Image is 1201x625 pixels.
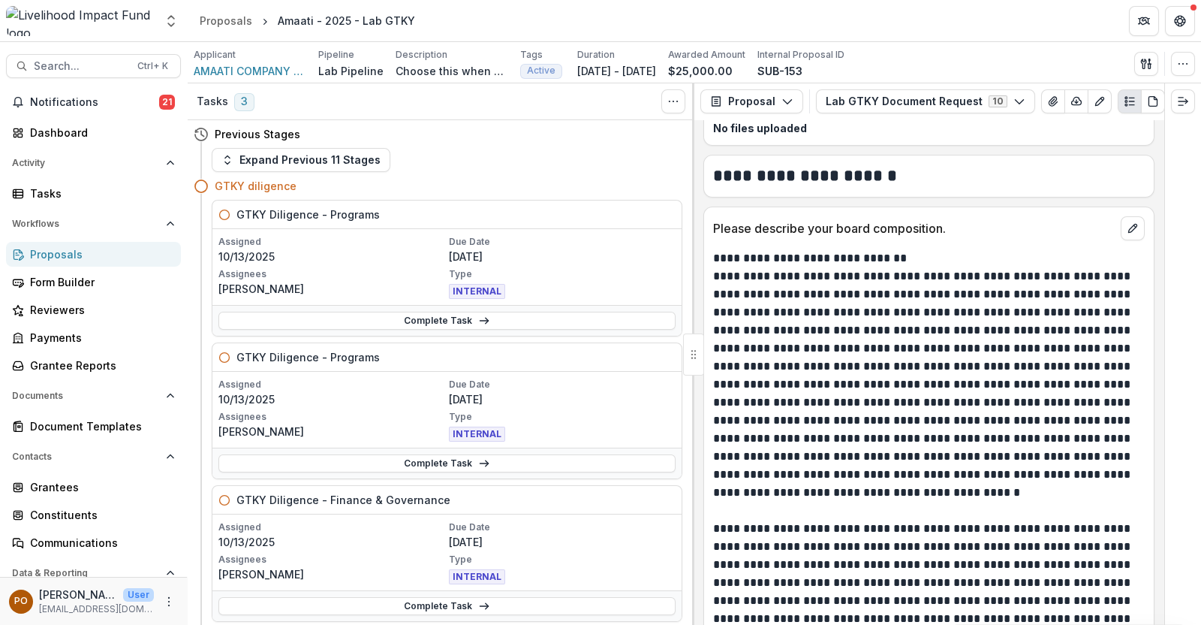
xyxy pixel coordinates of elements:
[215,126,300,142] h4: Previous Stages
[161,6,182,36] button: Open entity switcher
[194,63,306,79] a: AMAATI COMPANY LIMITED
[6,151,181,175] button: Open Activity
[577,63,656,79] p: [DATE] - [DATE]
[6,90,181,114] button: Notifications21
[218,553,446,566] p: Assignees
[577,48,615,62] p: Duration
[218,534,446,550] p: 10/13/2025
[668,48,745,62] p: Awarded Amount
[212,148,390,172] button: Expand Previous 11 Stages
[194,10,258,32] a: Proposals
[449,427,505,442] span: INTERNAL
[713,120,1145,136] p: No files uploaded
[194,10,421,32] nav: breadcrumb
[30,96,159,109] span: Notifications
[1165,6,1195,36] button: Get Help
[218,281,446,297] p: [PERSON_NAME]
[1088,89,1112,113] button: Edit as form
[30,418,169,434] div: Document Templates
[661,89,685,113] button: Toggle View Cancelled Tasks
[278,13,415,29] div: Amaati - 2025 - Lab GTKY
[30,330,169,346] div: Payments
[134,58,171,74] div: Ctrl + K
[12,158,160,168] span: Activity
[396,63,508,79] p: Choose this when adding a new proposal to the first stage of a pipeline.
[527,65,555,76] span: Active
[159,95,175,110] span: 21
[449,391,676,407] p: [DATE]
[6,503,181,527] a: Constituents
[6,384,181,408] button: Open Documents
[30,358,169,373] div: Grantee Reports
[6,297,181,322] a: Reviewers
[1171,89,1195,113] button: Expand right
[30,479,169,495] div: Grantees
[12,219,160,229] span: Workflows
[449,553,676,566] p: Type
[218,267,446,281] p: Assignees
[39,602,154,616] p: [EMAIL_ADDRESS][DOMAIN_NAME]
[520,48,543,62] p: Tags
[449,378,676,391] p: Due Date
[123,588,154,602] p: User
[197,95,228,108] h3: Tasks
[6,325,181,350] a: Payments
[12,568,160,578] span: Data & Reporting
[6,445,181,469] button: Open Contacts
[218,566,446,582] p: [PERSON_NAME]
[236,492,450,508] h5: GTKY Diligence - Finance & Governance
[1141,89,1165,113] button: PDF view
[39,587,117,602] p: [PERSON_NAME]
[449,235,676,249] p: Due Date
[30,274,169,290] div: Form Builder
[668,63,733,79] p: $25,000.00
[6,212,181,236] button: Open Workflows
[757,48,844,62] p: Internal Proposal ID
[34,60,128,73] span: Search...
[6,561,181,585] button: Open Data & Reporting
[30,535,169,551] div: Communications
[6,242,181,267] a: Proposals
[6,6,155,36] img: Livelihood Impact Fund logo
[449,249,676,264] p: [DATE]
[449,284,505,299] span: INTERNAL
[449,267,676,281] p: Type
[218,391,446,407] p: 10/13/2025
[218,597,676,615] a: Complete Task
[30,507,169,523] div: Constituents
[30,302,169,318] div: Reviewers
[218,312,676,330] a: Complete Task
[700,89,803,113] button: Proposal
[160,593,178,611] button: More
[218,235,446,249] p: Assigned
[1041,89,1065,113] button: View Attached Files
[1129,6,1159,36] button: Partners
[12,451,160,462] span: Contacts
[234,93,254,111] span: 3
[1121,216,1145,240] button: edit
[30,186,169,201] div: Tasks
[236,207,380,222] h5: GTKY Diligence - Programs
[12,391,160,401] span: Documents
[396,48,447,62] p: Description
[218,424,446,439] p: [PERSON_NAME]
[200,13,252,29] div: Proposals
[30,125,169,140] div: Dashboard
[6,270,181,294] a: Form Builder
[816,89,1035,113] button: Lab GTKY Document Request10
[6,530,181,555] a: Communications
[6,353,181,378] a: Grantee Reports
[757,63,802,79] p: SUB-153
[449,521,676,534] p: Due Date
[6,54,181,78] button: Search...
[449,569,505,584] span: INTERNAL
[6,475,181,500] a: Grantees
[1118,89,1142,113] button: Plaintext view
[713,219,1115,237] p: Please describe your board composition.
[6,414,181,439] a: Document Templates
[215,178,296,194] h4: GTKY diligence
[218,378,446,391] p: Assigned
[30,246,169,262] div: Proposals
[218,249,446,264] p: 10/13/2025
[218,454,676,473] a: Complete Task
